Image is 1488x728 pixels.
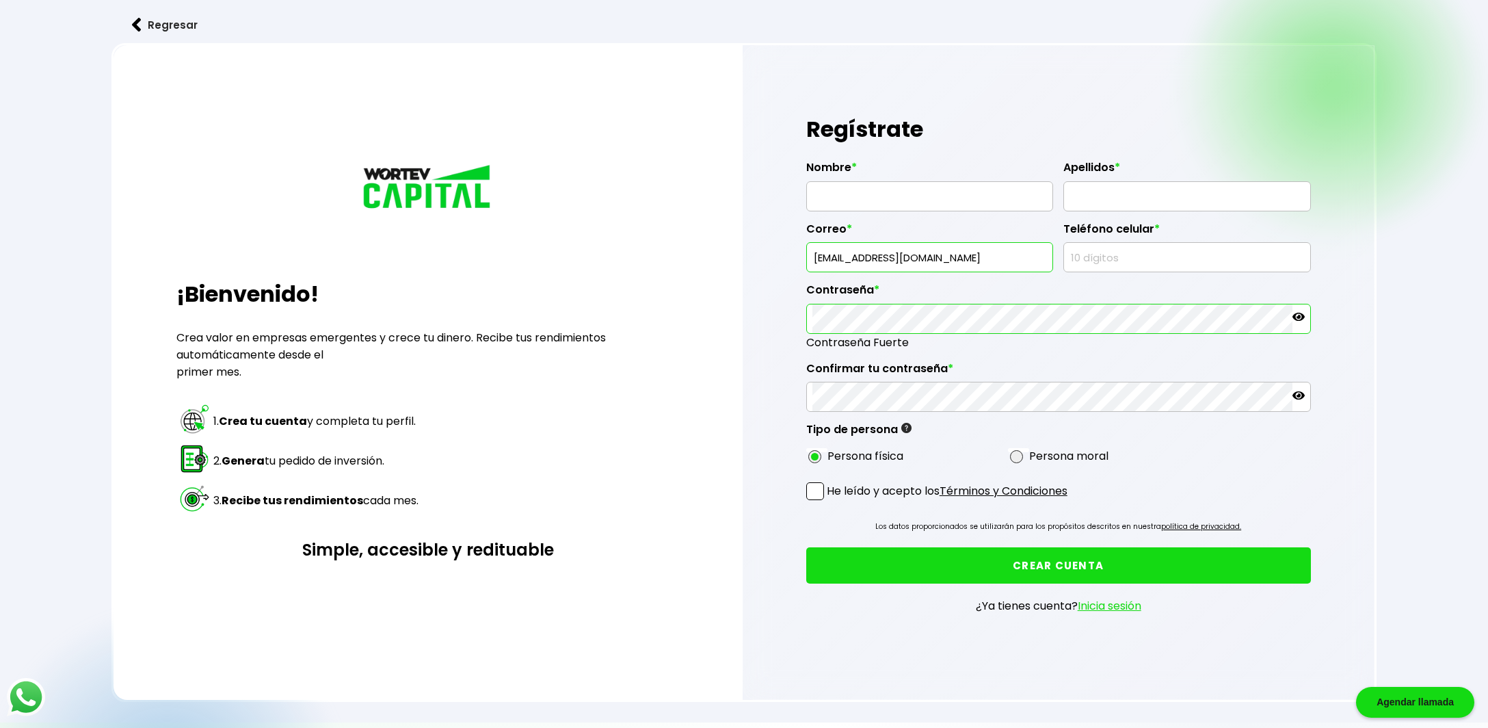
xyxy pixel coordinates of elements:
td: 1. y completa tu perfil. [213,402,419,441]
label: Correo [806,222,1054,243]
label: Persona física [827,447,903,465]
p: Crea valor en empresas emergentes y crece tu dinero. Recibe tus rendimientos automáticamente desd... [176,329,679,380]
label: Persona moral [1029,447,1108,465]
p: Los datos proporcionados se utilizarán para los propósitos descritos en nuestra [875,520,1241,534]
label: Tipo de persona [806,423,912,443]
a: Términos y Condiciones [940,483,1067,499]
strong: Recibe tus rendimientos [222,493,363,508]
span: Contraseña Fuerte [806,334,1311,351]
p: He leído y acepto los [827,482,1067,499]
img: flecha izquierda [132,18,142,32]
img: paso 3 [178,482,211,515]
button: Regresar [111,7,218,43]
img: paso 2 [178,443,211,475]
button: CREAR CUENTA [806,547,1311,584]
img: logos_whatsapp-icon.242b2217.svg [7,678,45,716]
input: 10 dígitos [1069,243,1305,272]
h3: Simple, accesible y redituable [176,538,679,562]
p: ¿Ya tienes cuenta? [976,597,1141,614]
div: Agendar llamada [1356,687,1474,718]
a: Inicia sesión [1078,598,1141,614]
a: política de privacidad. [1161,521,1241,532]
label: Nombre [806,161,1054,181]
a: flecha izquierdaRegresar [111,7,1377,43]
label: Contraseña [806,283,1311,304]
td: 2. tu pedido de inversión. [213,442,419,480]
h2: ¡Bienvenido! [176,278,679,311]
label: Confirmar tu contraseña [806,362,1311,382]
h1: Regístrate [806,109,1311,150]
label: Teléfono celular [1063,222,1311,243]
img: logo_wortev_capital [360,163,496,213]
label: Apellidos [1063,161,1311,181]
strong: Genera [222,453,265,469]
img: gfR76cHglkPwleuBLjWdxeZVvX9Wp6JBDmjRYY8JYDQn16A2ICN00zLTgIroGa6qie5tIuWH7V3AapTKqzv+oMZsGfMUqL5JM... [901,423,912,433]
strong: Crea tu cuenta [219,413,307,429]
td: 3. cada mes. [213,482,419,520]
input: inversionista@gmail.com [812,243,1048,272]
img: paso 1 [178,403,211,435]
